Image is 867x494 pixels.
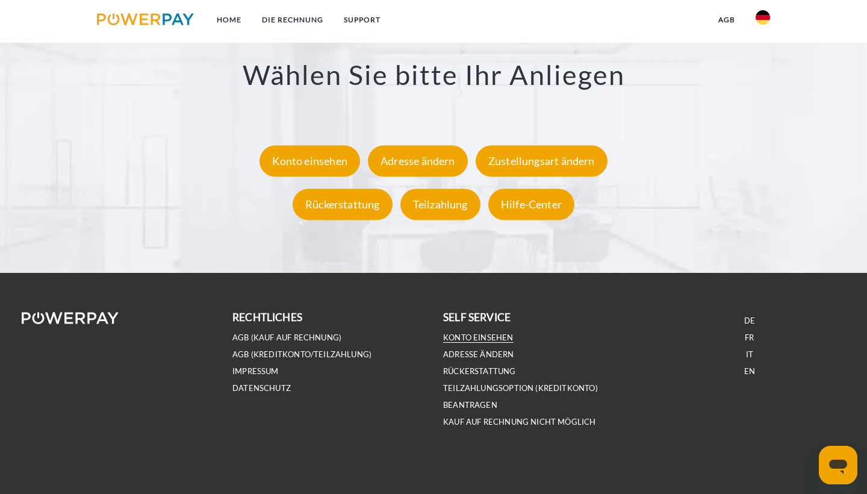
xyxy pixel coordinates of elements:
[485,198,577,211] a: Hilfe-Center
[232,311,302,324] b: rechtliches
[22,312,119,324] img: logo-powerpay-white.svg
[443,417,596,427] a: Kauf auf Rechnung nicht möglich
[443,383,598,410] a: Teilzahlungsoption (KREDITKONTO) beantragen
[207,9,252,31] a: Home
[744,366,755,377] a: EN
[476,146,608,177] div: Zustellungsart ändern
[259,146,360,177] div: Konto einsehen
[232,383,291,393] a: DATENSCHUTZ
[368,146,468,177] div: Adresse ändern
[252,9,334,31] a: DIE RECHNUNG
[819,446,857,484] iframe: Schaltfläche zum Öffnen des Messaging-Fensters
[290,198,396,211] a: Rückerstattung
[708,9,745,31] a: agb
[488,189,574,220] div: Hilfe-Center
[256,155,363,168] a: Konto einsehen
[443,366,516,377] a: Rückerstattung
[58,58,809,92] h3: Wählen Sie bitte Ihr Anliegen
[293,189,393,220] div: Rückerstattung
[443,333,514,343] a: Konto einsehen
[232,366,279,377] a: IMPRESSUM
[400,189,480,220] div: Teilzahlung
[334,9,391,31] a: SUPPORT
[756,10,770,25] img: de
[473,155,611,168] a: Zustellungsart ändern
[745,333,754,343] a: FR
[443,311,511,324] b: self service
[744,316,755,326] a: DE
[443,349,514,360] a: Adresse ändern
[397,198,483,211] a: Teilzahlung
[97,13,194,25] img: logo-powerpay.svg
[746,349,753,360] a: IT
[232,349,371,360] a: AGB (Kreditkonto/Teilzahlung)
[232,333,341,343] a: AGB (Kauf auf Rechnung)
[365,155,471,168] a: Adresse ändern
